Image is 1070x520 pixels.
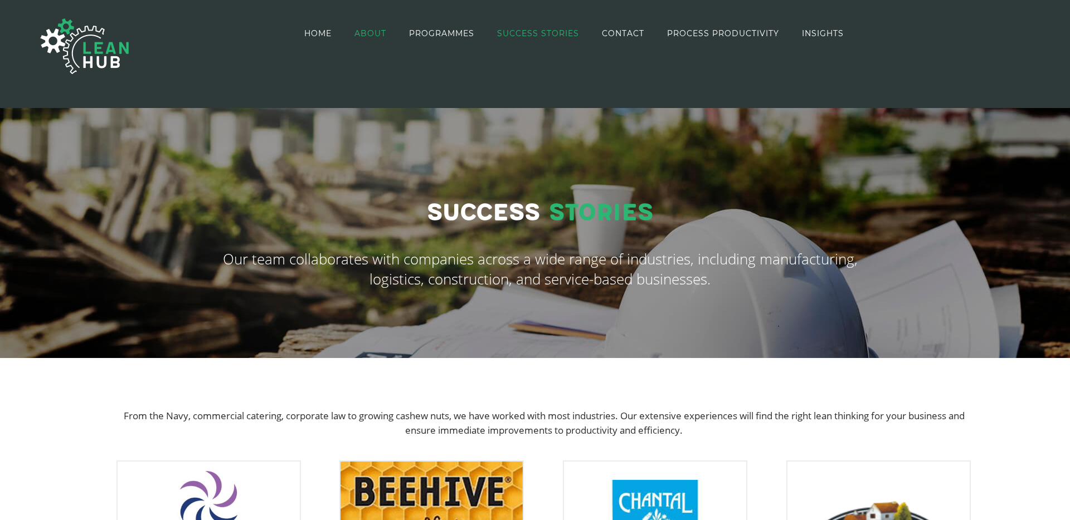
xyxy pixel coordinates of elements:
span: PROCESS PRODUCTIVITY [667,30,779,37]
span: INSIGHTS [802,30,844,37]
span: PROGRAMMES [409,30,474,37]
a: HOME [304,1,332,65]
a: ABOUT [354,1,386,65]
span: Stories [549,199,653,227]
span: ABOUT [354,30,386,37]
span: HOME [304,30,332,37]
span: CONTACT [602,30,644,37]
a: PROGRAMMES [409,1,474,65]
a: SUCCESS STORIES [497,1,579,65]
nav: Main Menu [304,1,844,65]
a: PROCESS PRODUCTIVITY [667,1,779,65]
span: Our team collaborates with companies across a wide range of industries, including manufacturing, ... [223,249,858,289]
span: SUCCESS STORIES [497,30,579,37]
span: From the Navy, commercial catering, corporate law to growing cashew nuts, we have worked with mos... [124,409,965,436]
span: Success [427,199,540,227]
a: INSIGHTS [802,1,844,65]
img: The Lean Hub | Optimising productivity with Lean Logo [29,7,140,86]
a: CONTACT [602,1,644,65]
